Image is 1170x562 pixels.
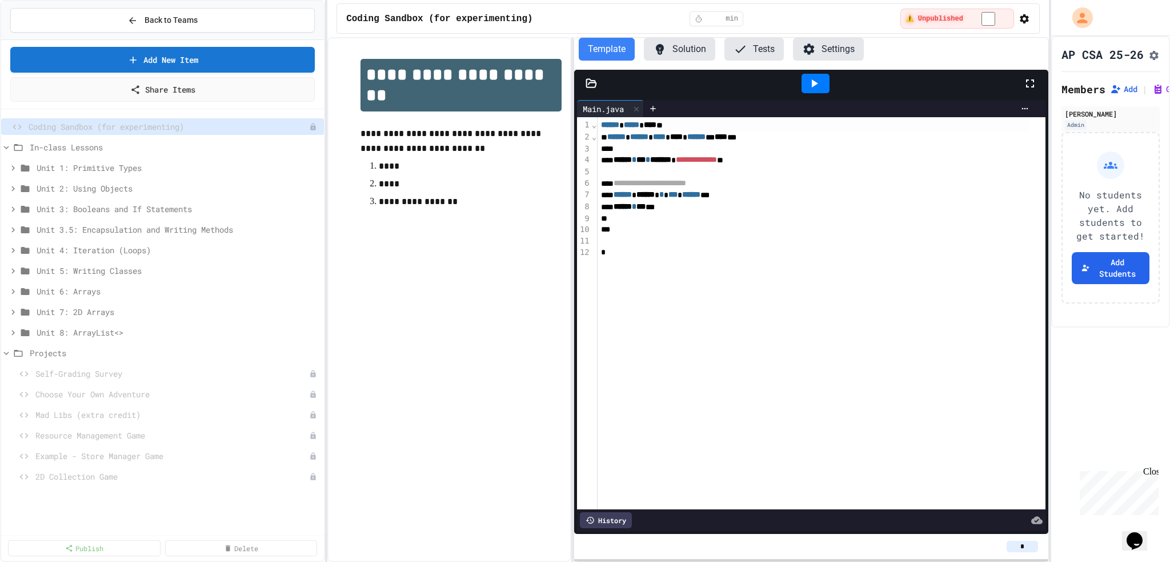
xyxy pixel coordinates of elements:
[577,100,644,117] div: Main.java
[577,201,591,213] div: 8
[1061,81,1105,97] h2: Members
[577,189,591,201] div: 7
[591,120,597,129] span: Fold line
[577,224,591,236] div: 10
[577,166,591,178] div: 5
[1065,109,1156,119] div: [PERSON_NAME]
[309,452,317,460] div: Unpublished
[577,144,591,155] div: 3
[8,540,161,556] a: Publish
[577,213,591,225] div: 9
[309,370,317,378] div: Unpublished
[591,132,597,141] span: Fold line
[165,540,318,556] a: Delete
[579,38,635,61] button: Template
[726,14,738,23] span: min
[346,12,532,26] span: Coding Sandbox (for experimenting)
[577,178,591,190] div: 6
[1122,516,1159,551] iframe: chat widget
[1061,46,1144,62] h1: AP CSA 25-26
[37,285,319,297] span: Unit 6: Arrays
[35,409,309,421] span: Mad Libs (extra credit)
[37,306,319,318] span: Unit 7: 2D Arrays
[577,131,591,144] div: 2
[35,368,309,380] span: Self-Grading Survey
[793,38,864,61] button: Settings
[577,154,591,166] div: 4
[10,8,315,33] button: Back to Teams
[35,388,309,400] span: Choose Your Own Adventure
[577,103,630,115] div: Main.java
[644,38,715,61] button: Solution
[145,14,198,26] span: Back to Teams
[10,47,315,73] a: Add New Item
[309,411,317,419] div: Unpublished
[724,38,784,61] button: Tests
[1072,252,1149,284] button: Add Students
[37,326,319,338] span: Unit 8: ArrayList<>
[309,123,317,131] div: Unpublished
[900,9,1014,29] div: ⚠️ Students cannot see this content! Click the toggle to publish it and make it visible to your c...
[577,236,591,247] div: 11
[37,203,319,215] span: Unit 3: Booleans and If Statements
[1148,47,1160,61] button: Assignment Settings
[30,141,319,153] span: In-class Lessons
[577,119,591,131] div: 1
[30,347,319,359] span: Projects
[309,432,317,440] div: Unpublished
[37,224,319,236] span: Unit 3.5: Encapsulation and Writing Methods
[309,390,317,398] div: Unpublished
[309,473,317,481] div: Unpublished
[10,77,315,102] a: Share Items
[37,182,319,194] span: Unit 2: Using Objects
[968,12,1009,26] input: publish toggle
[37,162,319,174] span: Unit 1: Primitive Types
[1075,467,1159,515] iframe: chat widget
[1142,82,1148,96] span: |
[1060,5,1096,31] div: My Account
[1072,188,1149,243] p: No students yet. Add students to get started!
[35,471,309,483] span: 2D Collection Game
[580,512,632,528] div: History
[37,244,319,256] span: Unit 4: Iteration (Loops)
[35,450,309,462] span: Example - Store Manager Game
[905,14,963,23] span: ⚠️ Unpublished
[29,121,309,133] span: Coding Sandbox (for experimenting)
[577,247,591,258] div: 12
[37,265,319,277] span: Unit 5: Writing Classes
[35,429,309,441] span: Resource Management Game
[1065,120,1087,130] div: Admin
[1110,83,1137,95] button: Add
[5,5,79,73] div: Chat with us now!Close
